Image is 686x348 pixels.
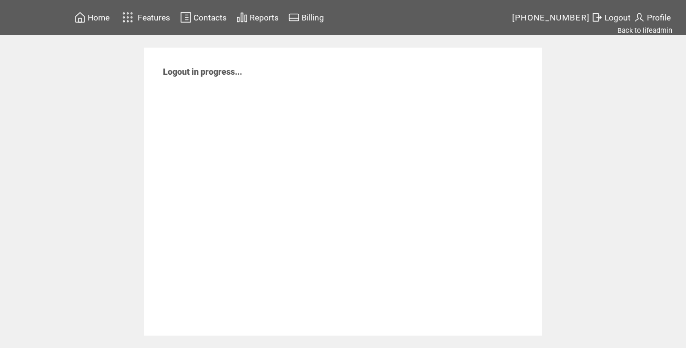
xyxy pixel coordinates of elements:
img: chart.svg [236,11,248,23]
span: Contacts [193,13,227,22]
img: exit.svg [591,11,603,23]
a: Back to lifeadmin [617,26,672,35]
a: Home [73,10,111,25]
span: Features [138,13,170,22]
span: Home [88,13,110,22]
a: Contacts [179,10,228,25]
img: contacts.svg [180,11,192,23]
a: Reports [235,10,280,25]
a: Features [118,8,172,27]
img: profile.svg [634,11,645,23]
img: creidtcard.svg [288,11,300,23]
img: features.svg [120,10,136,25]
span: Logout [605,13,631,22]
a: Billing [287,10,325,25]
span: [PHONE_NUMBER] [512,13,590,22]
a: Logout [590,10,632,25]
span: Profile [647,13,671,22]
span: Logout in progress... [163,67,242,77]
a: Profile [632,10,672,25]
span: Billing [302,13,324,22]
span: Reports [250,13,279,22]
img: home.svg [74,11,86,23]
